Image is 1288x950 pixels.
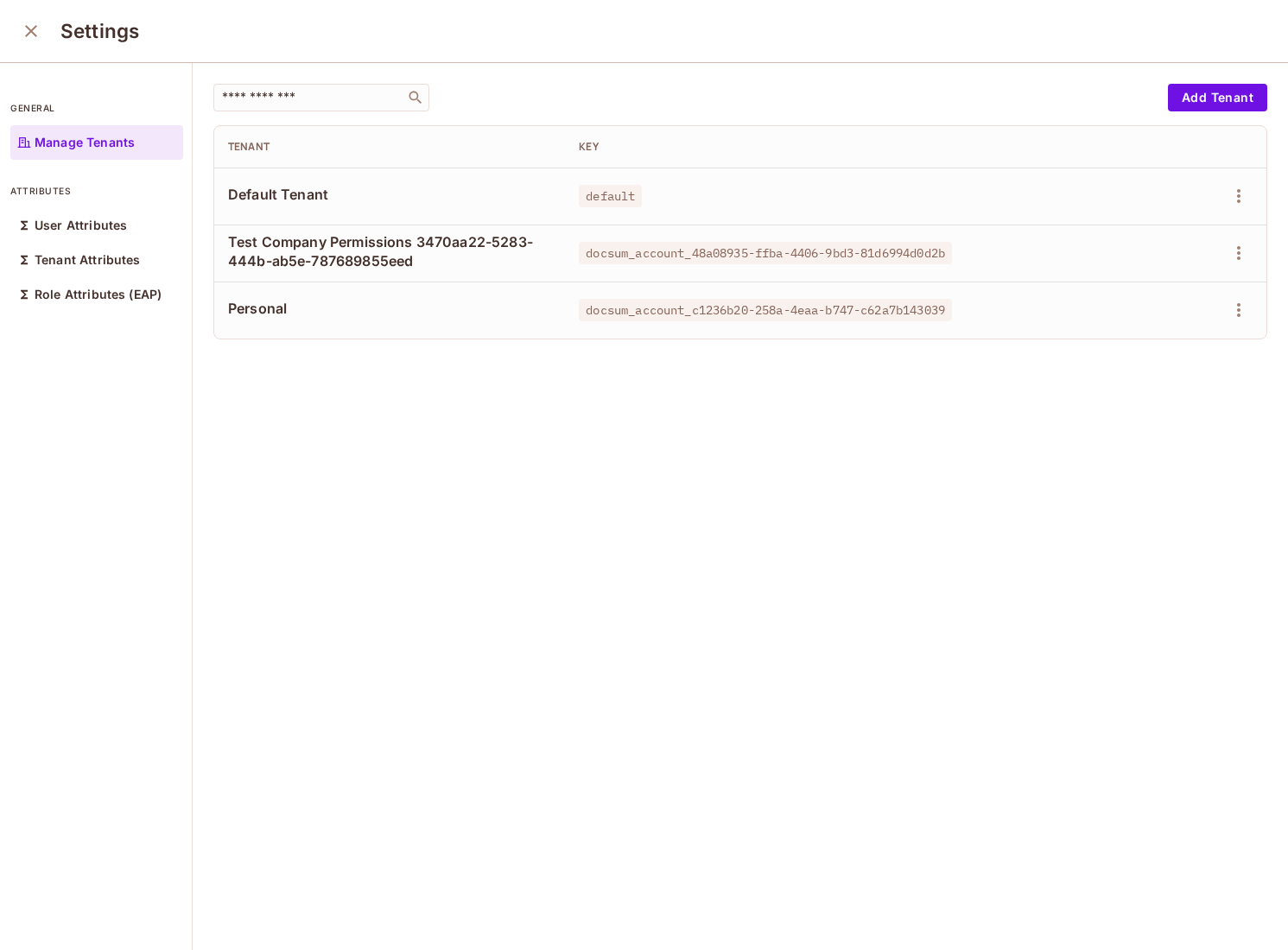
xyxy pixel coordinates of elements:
[579,299,952,321] span: docsum_account_c1236b20-258a-4eaa-b747-c62a7b143039
[579,140,1102,154] div: Key
[10,101,183,115] p: general
[228,185,551,204] span: Default Tenant
[228,140,551,154] div: Tenant
[14,14,48,48] button: close
[1168,84,1267,111] button: Add Tenant
[579,185,642,207] span: default
[35,218,127,232] p: User Attributes
[579,242,952,264] span: docsum_account_48a08935-ffba-4406-9bd3-81d6994d0d2b
[60,19,139,43] h3: Settings
[228,232,551,270] span: Test Company Permissions 3470aa22-5283-444b-ab5e-787689855eed
[35,136,135,149] p: Manage Tenants
[35,288,162,301] p: Role Attributes (EAP)
[10,184,183,198] p: attributes
[228,299,551,318] span: Personal
[35,253,141,267] p: Tenant Attributes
